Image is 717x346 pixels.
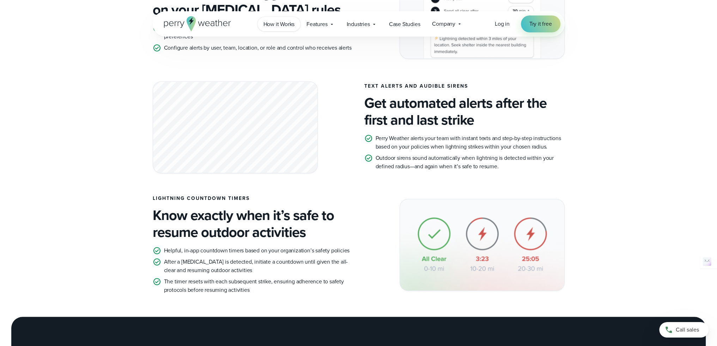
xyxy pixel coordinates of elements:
[676,326,699,334] span: Call sales
[659,322,709,338] a: Call sales
[153,196,353,201] h3: LIGHTNING COUNTDOWN TIMERS
[164,246,350,255] p: Helpful, in-app countdown timers based on your organization’s safety policies
[529,20,552,28] span: Try it free
[364,83,565,89] h3: TEXT ALERTS AND AUDIBLE SIRENS
[164,258,353,275] p: After a [MEDICAL_DATA] is detected, initiate a countdown until given the all-clear and resuming o...
[306,20,327,29] span: Features
[153,207,353,241] h4: Know exactly when it’s safe to resume outdoor activities
[347,20,370,29] span: Industries
[257,17,301,31] a: How it Works
[164,44,352,52] p: Configure alerts by user, team, location, or role and control who receives alerts
[164,277,353,294] p: The timer resets with each subsequent strike, ensuring adherence to safety protocols before resum...
[364,95,565,128] h4: Get automated alerts after the first and last strike
[383,17,426,31] a: Case Studies
[521,15,560,32] a: Try it free
[376,154,565,171] p: Outdoor sirens sound automatically when lightning is detected within your defined radius—and agai...
[495,20,510,28] a: Log in
[263,20,295,29] span: How it Works
[376,134,565,151] p: Perry Weather alerts your team with instant texts and step-by-step instructions based on your pol...
[389,20,420,29] span: Case Studies
[432,20,455,28] span: Company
